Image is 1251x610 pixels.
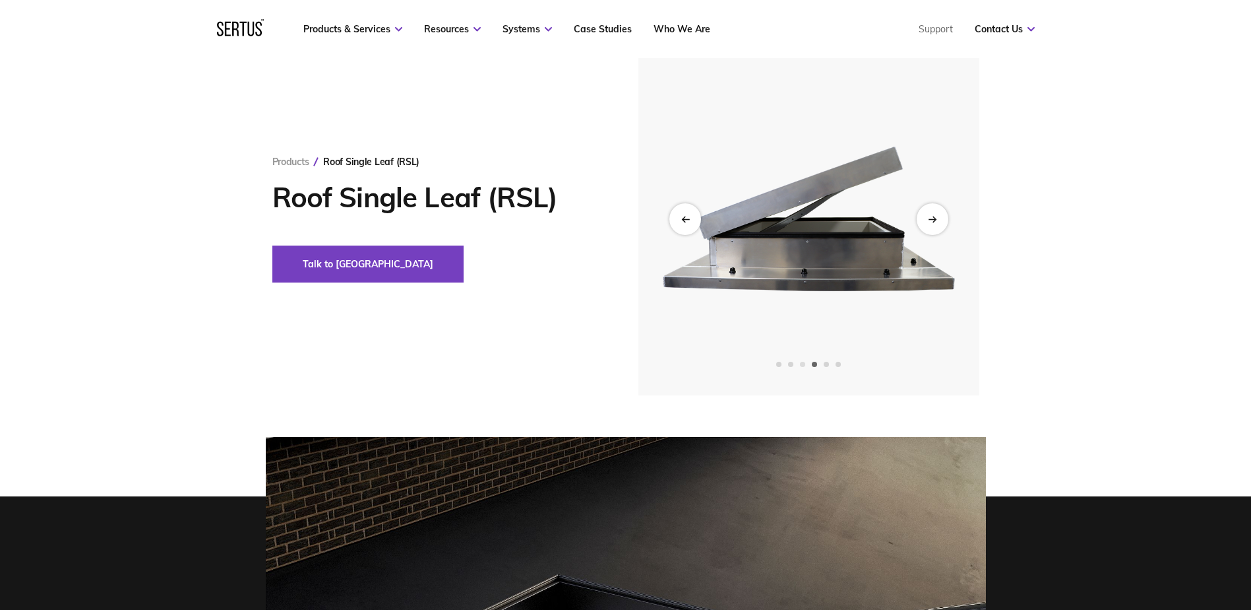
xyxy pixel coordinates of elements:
div: Next slide [917,203,948,235]
span: Go to slide 6 [836,362,841,367]
button: Talk to [GEOGRAPHIC_DATA] [272,246,464,283]
a: Support [919,23,953,35]
span: Go to slide 5 [824,362,829,367]
h1: Roof Single Leaf (RSL) [272,181,599,214]
span: Go to slide 2 [788,362,793,367]
a: Systems [503,23,552,35]
span: Go to slide 3 [800,362,805,367]
span: Go to slide 1 [776,362,781,367]
a: Case Studies [574,23,632,35]
a: Products & Services [303,23,402,35]
a: Resources [424,23,481,35]
a: Who We Are [654,23,710,35]
a: Products [272,156,309,168]
a: Contact Us [975,23,1035,35]
div: Previous slide [669,203,701,235]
